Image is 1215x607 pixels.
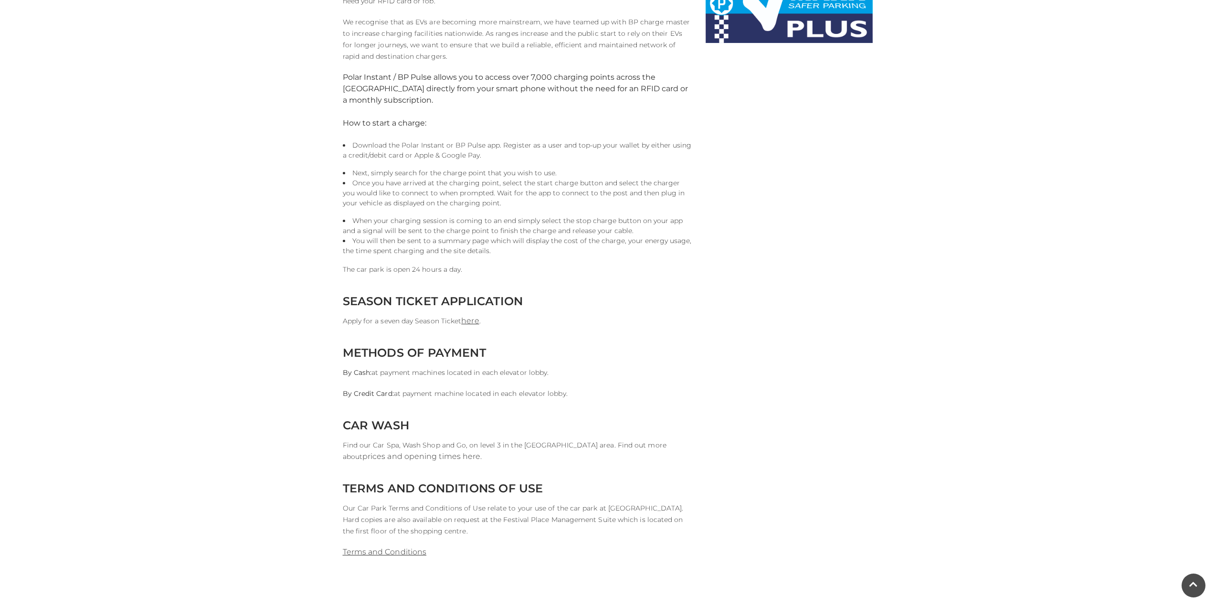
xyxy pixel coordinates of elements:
[343,481,691,495] h2: TERMS AND CONDITIONS OF USE
[343,117,691,129] div: How to start a charge:
[343,264,691,275] p: The car park is open 24 hours a day.
[343,368,372,377] strong: By Cash:
[343,216,691,236] li: When your charging session is coming to an end simply select the stop charge button on your app a...
[343,389,394,398] strong: By Credit Card:
[343,502,691,537] p: Our Car Park Terms and Conditions of Use relate to your use of the car park at [GEOGRAPHIC_DATA]....
[343,72,691,106] div: Polar Instant / BP Pulse allows you to access over 7,000 charging points across the [GEOGRAPHIC_D...
[343,346,691,360] h2: METHODS OF PAYMENT
[343,178,691,208] li: Once you have arrived at the charging point, select the start charge button and select the charge...
[343,388,691,399] p: at payment machine located in each elevator lobby.
[343,16,691,62] p: We recognise that as EVs are becoming more mainstream, we have teamed up with BP charge master to...
[343,236,691,256] li: You will then be sent to a summary page which will display the cost of the charge, your energy us...
[343,294,691,308] h2: SEASON TICKET APPLICATION
[343,439,691,462] p: Find our Car Spa, Wash Shop and Go, on level 3 in the [GEOGRAPHIC_DATA] area. Find out more about
[343,315,691,327] p: Apply for a seven day Season Ticket .
[461,316,479,325] a: here
[343,547,427,556] a: Terms and Conditions
[343,418,691,432] h2: CAR WASH
[343,367,691,378] p: at payment machines located in each elevator lobby.
[343,140,691,160] li: Download the Polar Instant or BP Pulse app. Register as a user and top-up your wallet by either u...
[343,168,691,178] li: Next, simply search for the charge point that you wish to use.
[362,452,482,461] a: prices and opening times here.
